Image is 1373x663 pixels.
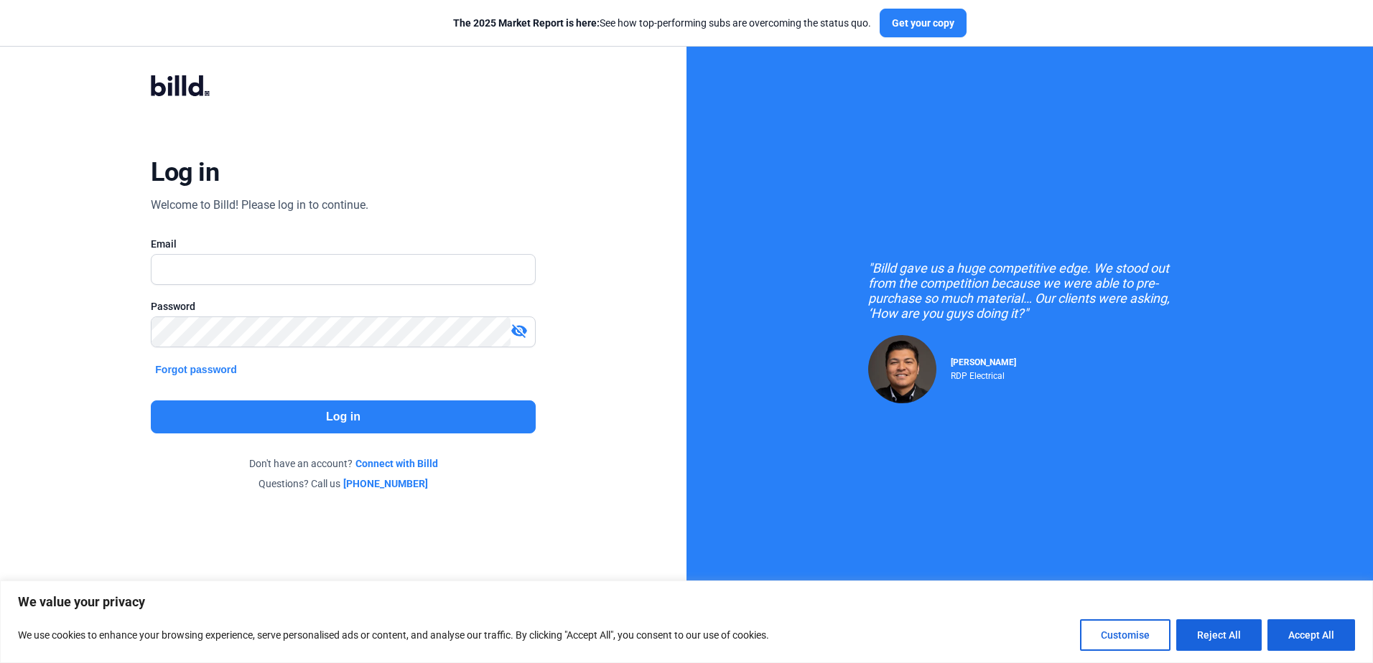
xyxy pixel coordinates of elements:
button: Get your copy [880,9,967,37]
div: Password [151,299,535,314]
button: Accept All [1267,619,1355,651]
span: The 2025 Market Report is here: [453,17,600,29]
div: "Billd gave us a huge competitive edge. We stood out from the competition because we were able to... [868,260,1191,321]
div: Log in [151,156,219,188]
mat-icon: visibility_off [511,322,528,339]
div: Welcome to Billd! Please log in to continue. [151,197,368,214]
span: [PERSON_NAME] [951,357,1016,367]
p: We use cookies to enhance your browsing experience, serve personalised ads or content, and analys... [18,626,769,644]
div: RDP Electrical [951,367,1016,381]
button: Customise [1080,619,1170,651]
button: Log in [151,400,535,433]
a: [PHONE_NUMBER] [343,476,428,491]
div: Don't have an account? [151,456,535,471]
div: See how top-performing subs are overcoming the status quo. [453,16,871,30]
img: Raul Pacheco [868,335,936,403]
div: Questions? Call us [151,476,535,491]
p: We value your privacy [18,593,1355,611]
button: Reject All [1176,619,1262,651]
a: Connect with Billd [355,456,438,471]
div: Email [151,237,535,251]
button: Forgot password [151,362,241,377]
